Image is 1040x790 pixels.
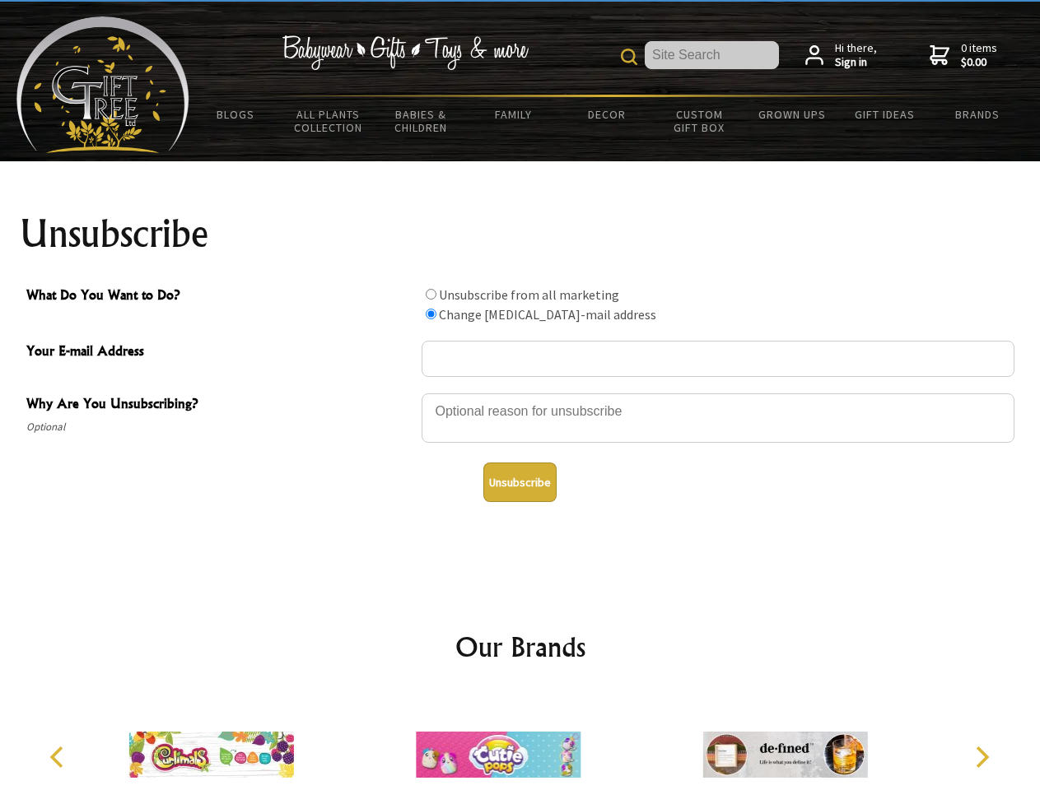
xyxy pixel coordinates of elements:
input: Your E-mail Address [422,341,1014,377]
a: Custom Gift Box [653,97,746,145]
button: Previous [41,739,77,775]
img: product search [621,49,637,65]
a: 0 items$0.00 [930,41,997,70]
h2: Our Brands [33,627,1008,667]
span: Why Are You Unsubscribing? [26,393,413,417]
a: Family [468,97,561,132]
input: Site Search [645,41,779,69]
a: Gift Ideas [838,97,931,132]
a: Grown Ups [745,97,838,132]
a: Brands [931,97,1024,132]
input: What Do You Want to Do? [426,289,436,300]
a: Hi there,Sign in [805,41,877,70]
img: Babyware - Gifts - Toys and more... [16,16,189,153]
label: Unsubscribe from all marketing [439,286,619,303]
button: Next [963,739,1000,775]
h1: Unsubscribe [20,214,1021,253]
button: Unsubscribe [483,462,557,502]
textarea: Why Are You Unsubscribing? [422,393,1014,443]
a: BLOGS [189,97,282,132]
strong: $0.00 [961,55,997,70]
input: What Do You Want to Do? [426,309,436,319]
span: 0 items [961,40,997,70]
img: Babywear - Gifts - Toys & more [282,35,529,70]
label: Change [MEDICAL_DATA]-mail address [439,306,656,323]
strong: Sign in [835,55,877,70]
span: Your E-mail Address [26,341,413,365]
span: What Do You Want to Do? [26,285,413,309]
span: Hi there, [835,41,877,70]
span: Optional [26,417,413,437]
a: Decor [560,97,653,132]
a: Babies & Children [375,97,468,145]
a: All Plants Collection [282,97,375,145]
